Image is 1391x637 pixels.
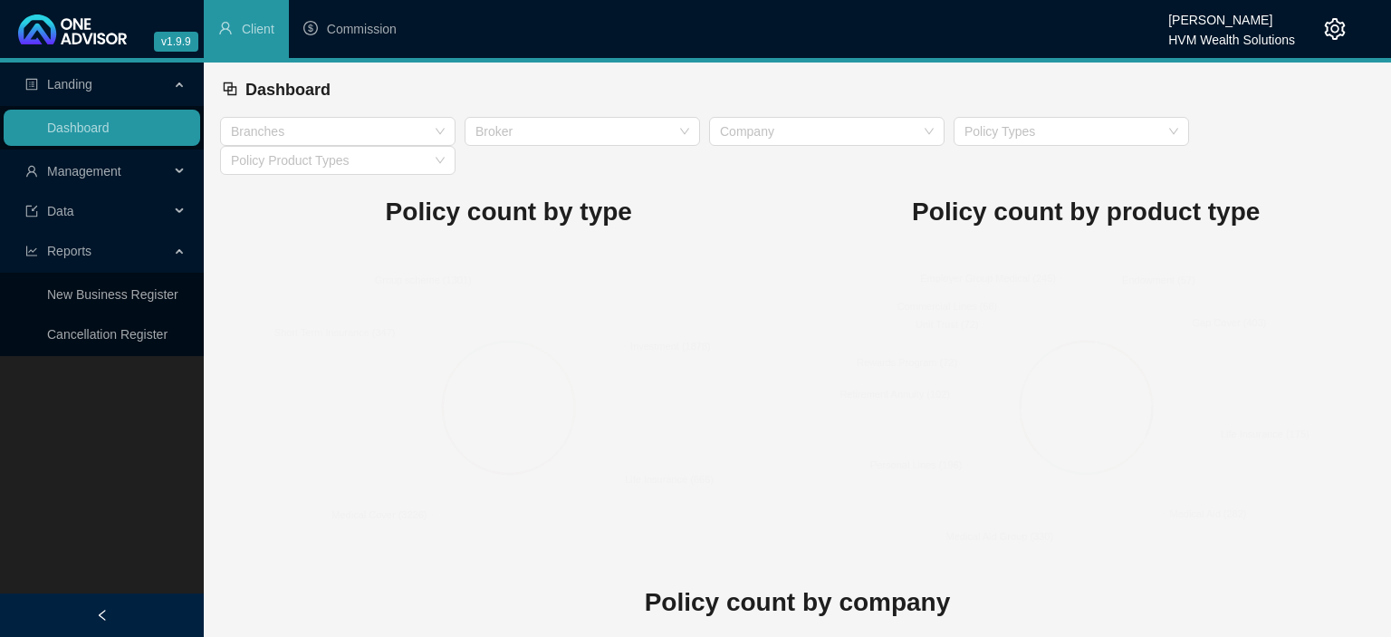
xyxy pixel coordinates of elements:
[245,81,331,99] span: Dashboard
[1122,274,1195,285] text: Endowment (57)
[47,244,91,258] span: Reports
[375,274,472,285] text: Group scheme (1301)
[47,121,110,135] a: Dashboard
[47,77,92,92] span: Landing
[1168,24,1295,44] div: HVM Wealth Solutions
[303,21,318,35] span: dollar
[625,473,714,484] text: Life Insurance (666)
[798,192,1376,232] h1: Policy count by product type
[327,22,397,36] span: Commission
[1168,5,1295,24] div: [PERSON_NAME]
[274,326,396,337] text: Short Term Insurance (347)
[945,531,1053,542] text: Medical Aid Group (330)
[220,192,798,232] h1: Policy count by type
[47,327,168,342] a: Cancellation Register
[331,509,427,520] text: Medical Cover (3226)
[839,388,950,399] text: Retirement Annuity (102)
[1324,18,1346,40] span: setting
[18,14,127,44] img: 2df55531c6924b55f21c4cf5d4484680-logo-light.svg
[96,609,109,622] span: left
[870,458,963,469] text: Personal Lines (196)
[242,22,274,36] span: Client
[856,356,956,367] text: Rewards Program (72)
[47,287,178,302] a: New Business Register
[222,81,238,97] span: block
[920,273,1056,284] text: Employer Group Medical (245)
[916,319,979,330] text: Unit Trust (72)
[630,340,711,351] text: Investment (1878)
[897,300,997,311] text: Commercial Lines (68)
[1169,508,1246,519] text: Medical Aid (282)
[1192,317,1266,328] text: Gap Cover (403)
[47,204,74,218] span: Data
[1221,428,1309,439] text: Life Insurance (175)
[154,32,198,52] span: v1.9.9
[218,21,233,35] span: user
[25,245,38,257] span: line-chart
[47,164,121,179] span: Management
[25,205,38,217] span: import
[220,583,1375,623] h1: Policy count by company
[25,78,38,91] span: profile
[25,165,38,178] span: user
